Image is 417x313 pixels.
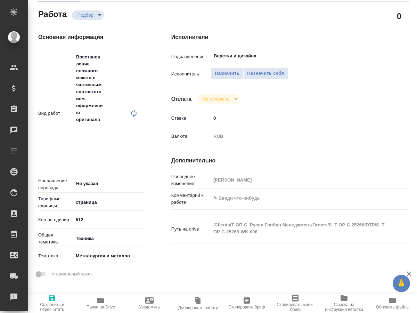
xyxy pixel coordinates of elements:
[38,177,73,191] p: Направление перевода
[197,94,240,104] div: Подбор
[271,294,320,313] button: Скопировать мини-бриф
[140,183,141,184] button: Open
[368,294,417,313] button: Обновить файлы
[228,305,265,310] span: Скопировать бриф
[48,271,92,278] span: Нотариальный заказ
[211,113,390,123] input: ✎ Введи что-нибудь
[139,305,160,310] span: Уведомить
[87,305,115,310] span: Папка на Drive
[397,10,401,22] h2: 0
[201,96,231,102] button: Не оплачена
[38,195,73,209] p: Тарифные единицы
[171,133,211,140] p: Валюта
[73,215,144,225] input: ✎ Введи что-нибудь
[38,252,73,259] p: Тематика
[72,10,104,20] div: Подбор
[178,305,218,310] span: Дублировать работу
[275,302,316,312] span: Скопировать мини-бриф
[171,156,409,165] h4: Дополнительно
[215,70,239,78] span: Назначить
[171,226,211,233] p: Путь на drive
[320,294,368,313] button: Ссылка на инструкции верстки
[171,115,211,122] p: Ставка
[38,110,73,117] p: Вид работ
[174,294,222,313] button: Дублировать работу
[171,95,192,103] h4: Оплата
[376,305,410,310] span: Обновить файлы
[38,216,73,223] p: Кол-во единиц
[171,192,211,206] p: Комментарий к работе
[73,196,144,208] div: страница
[28,294,76,313] button: Сохранить и пересчитать
[76,294,125,313] button: Папка на Drive
[211,67,243,80] button: Назначить
[243,67,288,80] button: Назначить себя
[386,55,387,57] button: Open
[211,219,390,238] textarea: /Clients/Т-ОП-С_Русал Глобал Менеджмент/Orders/S_T-OP-C-25268/DTP/S_T-OP-C-25268-WK-008
[73,233,144,244] div: Техника
[75,12,96,18] button: Подбор
[171,173,211,187] p: Последнее изменение
[125,294,174,313] button: Уведомить
[38,33,144,41] h4: Основная информация
[38,232,73,246] p: Общая тематика
[73,250,144,262] div: Металлургия и металлобработка
[393,275,410,292] button: 🙏
[211,175,390,185] input: Пустое поле
[324,302,364,312] span: Ссылка на инструкции верстки
[211,130,390,142] div: RUB
[171,33,409,41] h4: Исполнители
[247,70,284,78] span: Назначить себя
[222,294,271,313] button: Скопировать бриф
[171,71,211,78] p: Исполнитель
[32,302,72,312] span: Сохранить и пересчитать
[171,53,211,60] p: Подразделение
[395,276,407,291] span: 🙏
[38,7,67,20] h2: Работа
